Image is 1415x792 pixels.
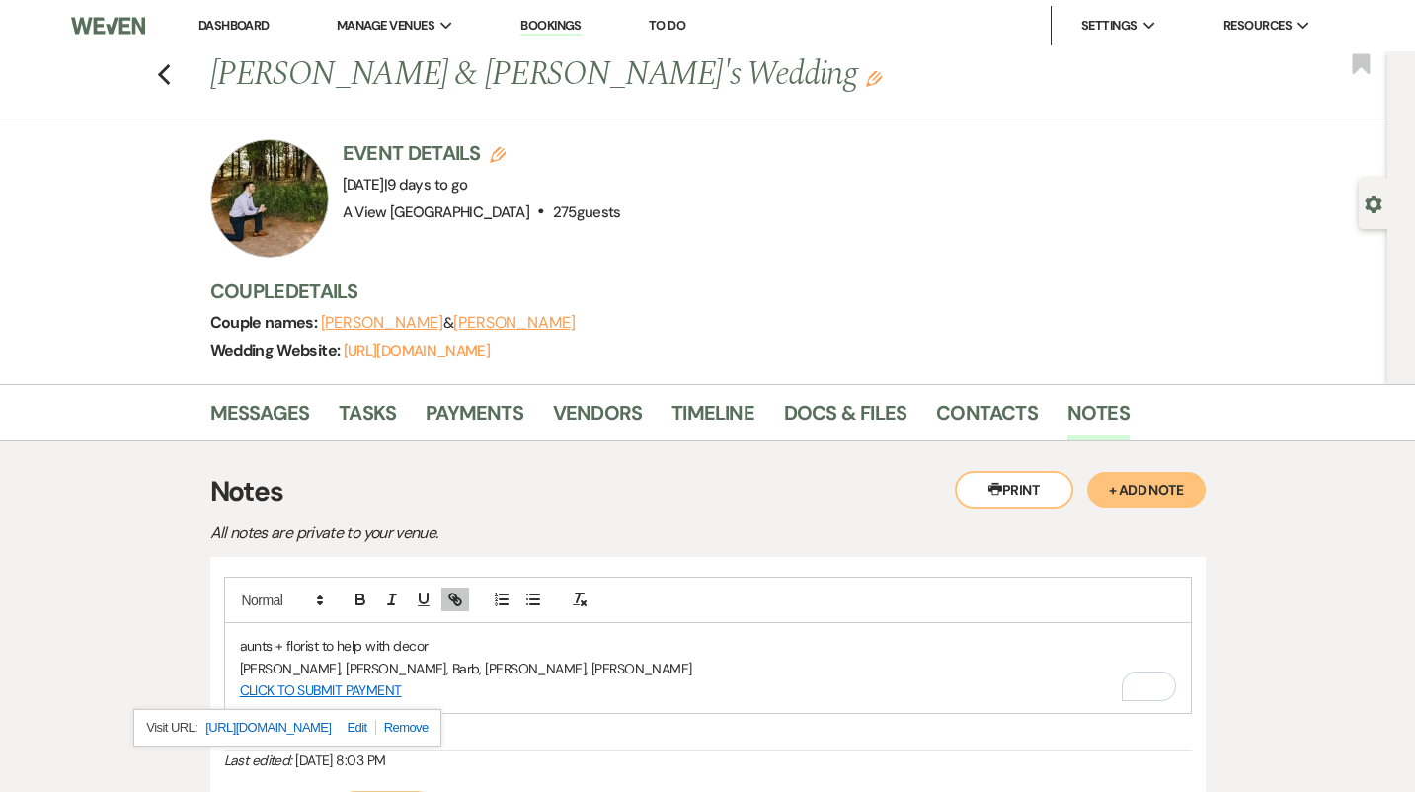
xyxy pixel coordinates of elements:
button: Open lead details [1365,194,1382,212]
button: [PERSON_NAME] [321,315,443,331]
a: Timeline [671,397,754,440]
h1: [PERSON_NAME] & [PERSON_NAME]'s Wedding [210,51,1095,99]
a: Vendors [553,397,642,440]
span: | [384,175,468,195]
span: [DATE] [343,175,468,195]
a: Bookings [520,17,582,36]
a: Payments [426,397,523,440]
a: Tasks [339,397,396,440]
span: & [321,313,576,333]
p: All notes are private to your venue. [210,520,902,546]
a: Docs & Files [784,397,906,440]
p: [PERSON_NAME], [PERSON_NAME], Barb, [PERSON_NAME], [PERSON_NAME] [240,658,1176,679]
span: Couple names: [210,312,321,333]
span: Settings [1081,16,1138,36]
a: CLICK TO SUBMIT PAYMENT [240,681,402,699]
h3: Event Details [343,139,621,167]
span: Manage Venues [337,16,434,36]
button: + Add Note [1087,472,1206,508]
button: Print [955,471,1073,509]
button: [PERSON_NAME] [453,315,576,331]
span: Wedding Website: [210,340,344,360]
a: To Do [649,17,685,34]
span: Resources [1223,16,1292,36]
button: Edit [866,69,882,87]
a: Dashboard [198,17,270,34]
a: Messages [210,397,310,440]
a: [URL][DOMAIN_NAME] [344,341,490,360]
span: A View [GEOGRAPHIC_DATA] [343,202,530,222]
h3: Couple Details [210,277,1316,305]
img: Weven Logo [71,5,145,46]
span: 275 guests [553,202,621,222]
span: 9 days to go [387,175,467,195]
a: Notes [1067,397,1130,440]
a: [URL][DOMAIN_NAME] [205,715,331,741]
h3: Notes [210,471,1206,513]
a: Contacts [936,397,1038,440]
p: aunts + florist to help with decor [240,635,1176,657]
div: [DATE] 8:03 PM [224,751,1192,771]
div: To enrich screen reader interactions, please activate Accessibility in Grammarly extension settings [225,623,1191,713]
i: Last edited: [224,752,292,769]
